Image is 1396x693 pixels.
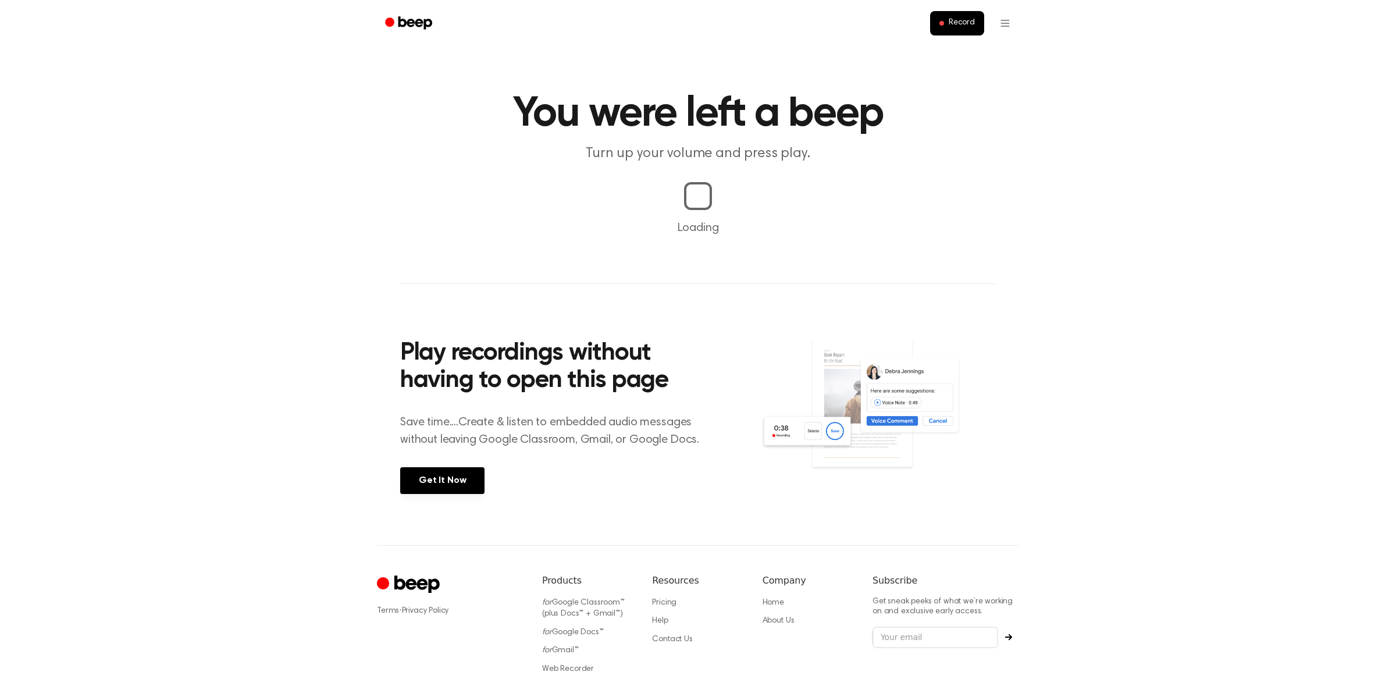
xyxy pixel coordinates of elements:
[652,599,676,607] a: Pricing
[991,9,1019,37] button: Open menu
[377,607,399,615] a: Terms
[542,599,625,619] a: forGoogle Classroom™ (plus Docs™ + Gmail™)
[763,599,784,607] a: Home
[763,574,854,588] h6: Company
[542,646,579,655] a: forGmail™
[652,574,743,588] h6: Resources
[542,628,604,637] a: forGoogle Docs™
[377,12,443,35] a: Beep
[763,617,795,625] a: About Us
[400,414,714,449] p: Save time....Create & listen to embedded audio messages without leaving Google Classroom, Gmail, ...
[872,597,1019,617] p: Get sneak peeks of what we’re working on and exclusive early access.
[652,635,692,644] a: Contact Us
[377,605,523,617] div: ·
[475,144,921,164] p: Turn up your volume and press play.
[760,336,996,493] img: Voice Comments on Docs and Recording Widget
[652,617,668,625] a: Help
[872,627,998,649] input: Your email
[949,18,975,29] span: Record
[542,646,552,655] i: for
[377,574,443,596] a: Cruip
[400,340,714,395] h2: Play recordings without having to open this page
[930,11,984,35] button: Record
[400,93,996,135] h1: You were left a beep
[872,574,1019,588] h6: Subscribe
[542,574,633,588] h6: Products
[542,628,552,637] i: for
[14,219,1382,237] p: Loading
[402,607,449,615] a: Privacy Policy
[542,599,552,607] i: for
[400,467,485,494] a: Get It Now
[998,634,1019,641] button: Subscribe
[542,665,594,673] a: Web Recorder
